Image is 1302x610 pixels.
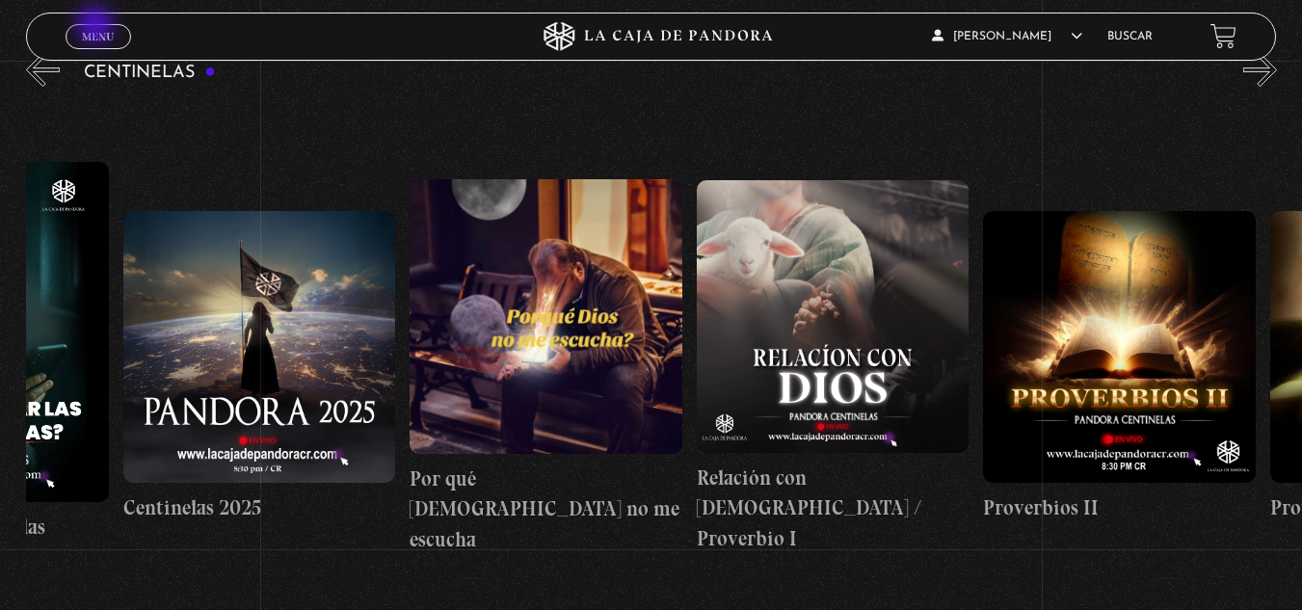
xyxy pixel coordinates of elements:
[82,31,114,42] span: Menu
[26,53,60,87] button: Previous
[75,46,120,60] span: Cerrar
[1210,23,1236,49] a: View your shopping cart
[123,492,396,523] h4: Centinelas 2025
[84,64,216,82] h3: Centinelas
[1107,31,1153,42] a: Buscar
[932,31,1082,42] span: [PERSON_NAME]
[1243,53,1277,87] button: Next
[410,464,682,555] h4: Por qué [DEMOGRAPHIC_DATA] no me escucha
[697,463,970,554] h4: Relación con [DEMOGRAPHIC_DATA] / Proverbio I
[983,492,1256,523] h4: Proverbios II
